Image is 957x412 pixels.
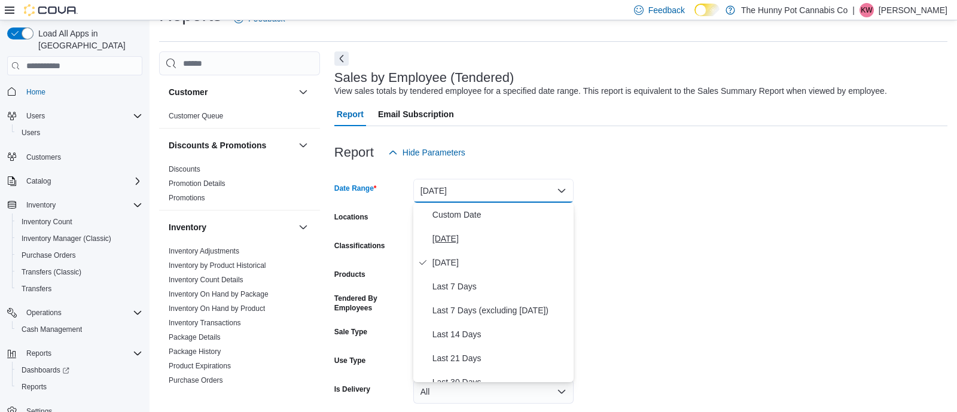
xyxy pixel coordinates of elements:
button: Home [2,83,147,100]
button: Catalog [22,174,56,188]
button: Users [22,109,50,123]
label: Products [334,270,365,279]
span: Customers [26,152,61,162]
div: Discounts & Promotions [159,162,320,210]
span: Purchase Orders [17,248,142,263]
label: Use Type [334,356,365,365]
p: | [852,3,855,17]
button: [DATE] [413,179,574,203]
span: Inventory On Hand by Product [169,304,265,313]
a: Promotion Details [169,179,225,188]
span: Product Expirations [169,361,231,371]
span: Catalog [26,176,51,186]
h3: Discounts & Promotions [169,139,266,151]
button: Users [2,108,147,124]
span: Transfers (Classic) [22,267,81,277]
h3: Sales by Employee (Tendered) [334,71,514,85]
button: Transfers (Classic) [12,264,147,280]
span: Package History [169,347,221,356]
button: Inventory [2,197,147,213]
span: KW [861,3,872,17]
div: Select listbox [413,203,574,382]
span: Hide Parameters [403,147,465,158]
span: Last 30 Days [432,375,569,389]
button: Inventory Manager (Classic) [12,230,147,247]
button: Customers [2,148,147,166]
button: Inventory [169,221,294,233]
label: Classifications [334,241,385,251]
a: Inventory Count [17,215,77,229]
a: Customer Queue [169,112,223,120]
div: Customer [159,109,320,128]
button: Hide Parameters [383,141,470,164]
button: Next [334,51,349,66]
span: Users [22,128,40,138]
span: Inventory Adjustments [169,246,239,256]
a: Discounts [169,165,200,173]
button: Inventory [22,198,60,212]
img: Cova [24,4,78,16]
button: Reports [12,379,147,395]
span: Transfers [22,284,51,294]
span: Inventory Count Details [169,275,243,285]
span: Last 21 Days [432,351,569,365]
a: Package Details [169,333,221,341]
span: Inventory Count [17,215,142,229]
a: Inventory On Hand by Package [169,290,269,298]
button: Cash Management [12,321,147,338]
span: Transfers (Classic) [17,265,142,279]
p: [PERSON_NAME] [879,3,947,17]
span: Load All Apps in [GEOGRAPHIC_DATA] [33,28,142,51]
span: Operations [26,308,62,318]
span: Email Subscription [378,102,454,126]
button: Purchase Orders [12,247,147,264]
a: Inventory On Hand by Product [169,304,265,313]
label: Tendered By Employees [334,294,409,313]
button: Discounts & Promotions [169,139,294,151]
span: [DATE] [432,255,569,270]
h3: Inventory [169,221,206,233]
a: Inventory by Product Historical [169,261,266,270]
span: Dashboards [17,363,142,377]
span: Last 7 Days (excluding [DATE]) [432,303,569,318]
button: Customer [169,86,294,98]
span: Transfers [17,282,142,296]
span: Inventory Transactions [169,318,241,328]
a: Package History [169,347,221,356]
span: Custom Date [432,207,569,222]
span: Users [17,126,142,140]
span: Cash Management [17,322,142,337]
span: Reports [26,349,51,358]
div: View sales totals by tendered employee for a specified date range. This report is equivalent to t... [334,85,887,97]
span: Customers [22,149,142,164]
h3: Customer [169,86,208,98]
span: Operations [22,306,142,320]
span: Home [22,84,142,99]
span: Users [26,111,45,121]
button: Discounts & Promotions [296,138,310,152]
button: Catalog [2,173,147,190]
button: Customer [296,85,310,99]
a: Inventory Count Details [169,276,243,284]
span: Last 7 Days [432,279,569,294]
span: Feedback [648,4,685,16]
p: The Hunny Pot Cannabis Co [741,3,848,17]
a: Reports [17,380,51,394]
a: Inventory Transactions [169,319,241,327]
button: Users [12,124,147,141]
a: Dashboards [12,362,147,379]
a: Product Expirations [169,362,231,370]
span: Inventory Manager (Classic) [22,234,111,243]
button: Inventory [296,220,310,234]
a: Promotions [169,194,205,202]
span: [DATE] [432,231,569,246]
a: Purchase Orders [17,248,81,263]
span: Report [337,102,364,126]
span: Home [26,87,45,97]
span: Purchase Orders [169,376,223,385]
